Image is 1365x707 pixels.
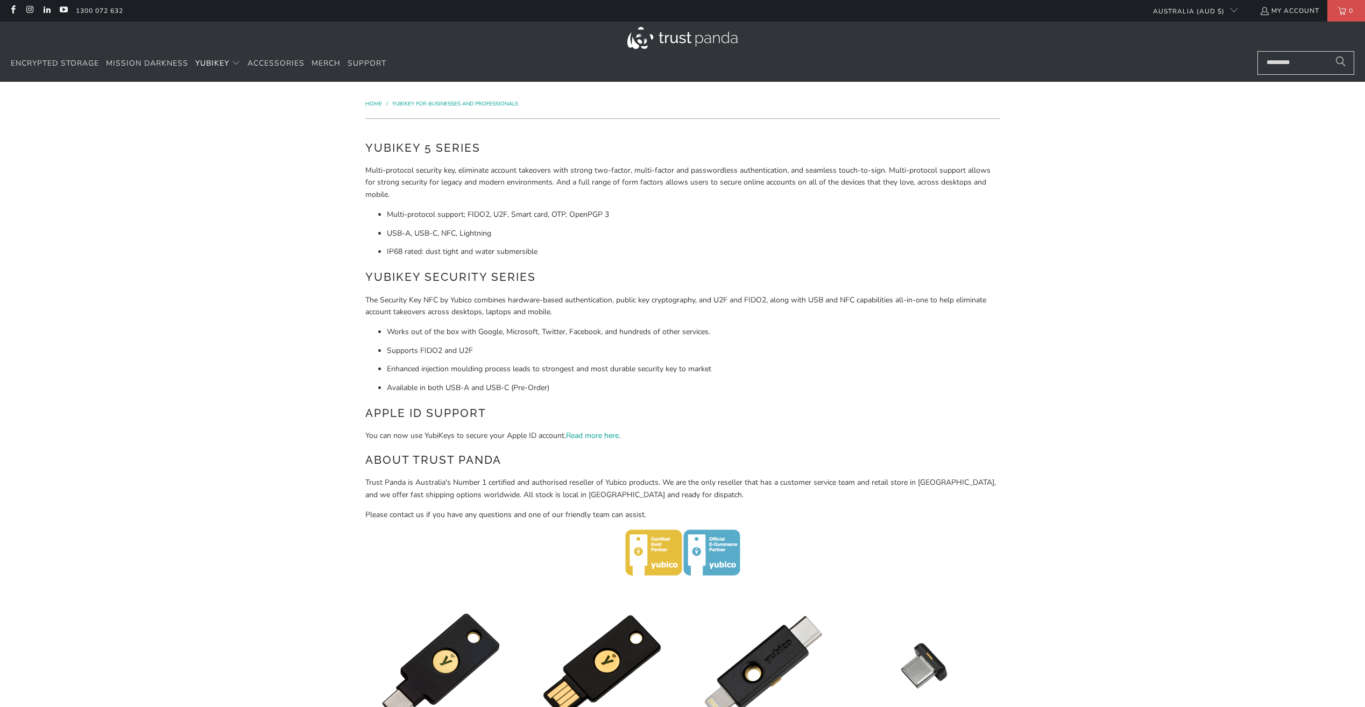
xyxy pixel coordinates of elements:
[365,294,1000,319] p: The Security Key NFC by Yubico combines hardware-based authentication, public key cryptography, a...
[195,51,241,76] summary: YubiKey
[365,430,1000,442] p: You can now use YubiKeys to secure your Apple ID account. .
[365,139,1000,157] h2: YubiKey 5 Series
[365,509,1000,521] p: Please contact us if you have any questions and one of our friendly team can assist.
[25,6,34,15] a: Trust Panda Australia on Instagram
[348,58,386,68] span: Support
[566,430,619,441] a: Read more here
[42,6,51,15] a: Trust Panda Australia on LinkedIn
[365,100,382,108] span: Home
[387,326,1000,338] li: Works out of the box with Google, Microsoft, Twitter, Facebook, and hundreds of other services.
[59,6,68,15] a: Trust Panda Australia on YouTube
[365,100,384,108] a: Home
[392,100,518,108] a: YubiKey for Businesses and Professionals
[627,27,738,49] img: Trust Panda Australia
[312,58,341,68] span: Merch
[1327,51,1354,75] button: Search
[387,363,1000,375] li: Enhanced injection moulding process leads to strongest and most durable security key to market
[365,477,1000,501] p: Trust Panda is Australia's Number 1 certified and authorised reseller of Yubico products. We are ...
[1257,51,1354,75] input: Search...
[365,451,1000,469] h2: About Trust Panda
[1260,5,1319,17] a: My Account
[106,58,188,68] span: Mission Darkness
[11,51,99,76] a: Encrypted Storage
[387,246,1000,258] li: IP68 rated: dust tight and water submersible
[387,382,1000,394] li: Available in both USB-A and USB-C (Pre-Order)
[387,209,1000,221] li: Multi-protocol support; FIDO2, U2F, Smart card, OTP, OpenPGP 3
[387,228,1000,239] li: USB-A, USB-C, NFC, Lightning
[386,100,388,108] span: /
[76,5,123,17] a: 1300 072 632
[11,58,99,68] span: Encrypted Storage
[8,6,17,15] a: Trust Panda Australia on Facebook
[247,58,305,68] span: Accessories
[348,51,386,76] a: Support
[365,268,1000,286] h2: YubiKey Security Series
[106,51,188,76] a: Mission Darkness
[247,51,305,76] a: Accessories
[195,58,229,68] span: YubiKey
[312,51,341,76] a: Merch
[11,51,386,76] nav: Translation missing: en.navigation.header.main_nav
[365,165,1000,201] p: Multi-protocol security key, eliminate account takeovers with strong two-factor, multi-factor and...
[387,345,1000,357] li: Supports FIDO2 and U2F
[365,405,1000,422] h2: Apple ID Support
